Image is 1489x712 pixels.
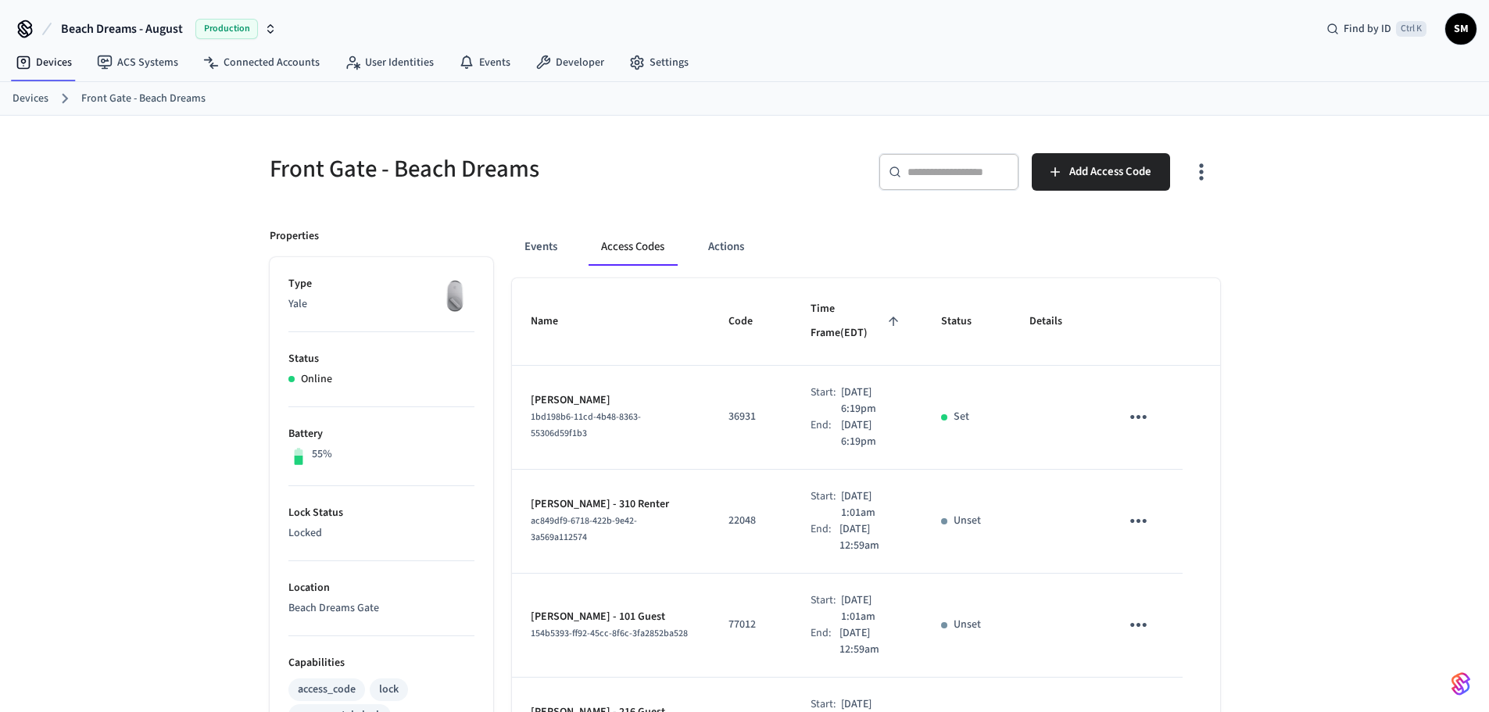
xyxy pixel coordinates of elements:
span: Beach Dreams - August [61,20,183,38]
a: Developer [523,48,617,77]
span: Details [1029,309,1083,334]
p: 36931 [728,409,773,425]
p: Yale [288,296,474,313]
img: SeamLogoGradient.69752ec5.svg [1451,671,1470,696]
p: Battery [288,426,474,442]
div: Start: [811,488,841,521]
p: [DATE] 6:19pm [841,417,904,450]
p: 55% [312,446,332,463]
div: access_code [298,682,356,698]
div: Start: [811,592,841,625]
a: Devices [3,48,84,77]
a: ACS Systems [84,48,191,77]
p: Status [288,351,474,367]
a: Devices [13,91,48,107]
p: [DATE] 12:59am [839,625,904,658]
span: 1bd198b6-11cd-4b48-8363-55306d59f1b3 [531,410,641,440]
p: [DATE] 6:19pm [841,385,904,417]
p: Properties [270,228,319,245]
h5: Front Gate - Beach Dreams [270,153,736,185]
p: Capabilities [288,655,474,671]
span: 154b5393-ff92-45cc-8f6c-3fa2852ba528 [531,627,688,640]
button: Events [512,228,570,266]
span: ac849df9-6718-422b-9e42-3a569a112574 [531,514,637,544]
div: lock [379,682,399,698]
p: [DATE] 1:01am [841,488,904,521]
img: August Wifi Smart Lock 3rd Gen, Silver, Front [435,276,474,315]
button: Access Codes [589,228,677,266]
div: End: [811,625,839,658]
span: Time Frame(EDT) [811,297,904,346]
p: Locked [288,525,474,542]
p: [PERSON_NAME] - 101 Guest [531,609,691,625]
p: Beach Dreams Gate [288,600,474,617]
span: Ctrl K [1396,21,1426,37]
p: Lock Status [288,505,474,521]
div: End: [811,417,841,450]
p: 77012 [728,617,773,633]
button: Add Access Code [1032,153,1170,191]
span: Production [195,19,258,39]
div: End: [811,521,839,554]
a: Front Gate - Beach Dreams [81,91,206,107]
div: Start: [811,385,841,417]
button: Actions [696,228,757,266]
a: Events [446,48,523,77]
a: Settings [617,48,701,77]
a: User Identities [332,48,446,77]
span: SM [1447,15,1475,43]
a: Connected Accounts [191,48,332,77]
p: 22048 [728,513,773,529]
span: Code [728,309,773,334]
p: [DATE] 1:01am [841,592,904,625]
span: Add Access Code [1069,162,1151,182]
p: Type [288,276,474,292]
div: Find by IDCtrl K [1314,15,1439,43]
span: Name [531,309,578,334]
p: Unset [954,513,981,529]
p: Unset [954,617,981,633]
p: Set [954,409,969,425]
p: [PERSON_NAME] - 310 Renter [531,496,691,513]
p: [PERSON_NAME] [531,392,691,409]
p: [DATE] 12:59am [839,521,904,554]
button: SM [1445,13,1476,45]
p: Online [301,371,332,388]
span: Status [941,309,992,334]
span: Find by ID [1344,21,1391,37]
div: ant example [512,228,1220,266]
p: Location [288,580,474,596]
